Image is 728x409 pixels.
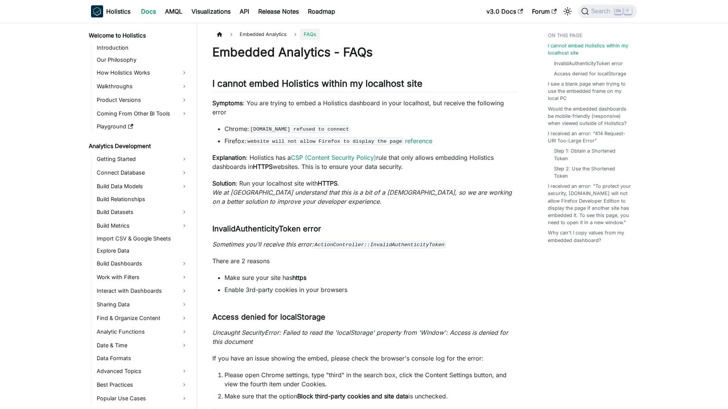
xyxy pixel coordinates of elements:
[224,124,518,133] li: Chrome:
[106,7,130,16] b: Holistics
[235,5,254,17] a: API
[224,392,518,401] li: Make sure that the option is unchecked.
[94,80,190,92] a: Walkthroughs
[94,194,190,204] a: Build Relationships
[94,271,190,283] a: Work with Filters
[212,240,446,248] em: Sometimes you'll receive this error:
[187,5,235,17] a: Visualizations
[292,274,306,281] strong: https
[554,147,629,162] a: Step 1: Obtain a Shortened Token
[94,121,190,132] a: Playground
[624,8,632,14] kbd: K
[212,180,235,187] strong: Solution
[94,42,190,53] a: Introduction
[548,80,632,102] a: I saw a blank page when trying to use the embedded frame on my local PC
[212,45,518,60] h1: Embedded Analytics - FAQs
[554,165,629,180] a: Step 2: Use the Shortened Token
[253,163,273,170] strong: HTTPS
[548,229,632,244] a: Why can't I copy values from my embedded dashboard?
[318,180,337,187] strong: HTTPS
[212,224,518,234] h3: InvalidAuthenticityToken error
[94,353,190,364] a: Data Formats
[160,5,187,17] a: AMQL
[212,98,518,117] p: : You are trying to embed a Holistics dashboard in your localhost, but receive the following error
[254,5,303,17] a: Release Notes
[548,105,632,127] a: Would the embedded dashboards be mobile-friendly (responsive) when viewed outside of Holistics?
[212,329,508,345] em: Uncaught SecurityError: Failed to read the 'localStorage' property from 'Window': Access is denie...
[224,273,518,282] li: Make sure your site has
[94,206,190,218] a: Build Datasets
[94,220,190,232] a: Build Metrics
[212,29,518,40] nav: Breadcrumbs
[224,370,518,389] li: Please open Chrome settings, type "third" in the search box, click the Content Settings button, a...
[527,5,561,17] a: Forum
[94,379,190,391] a: Best Practices
[83,23,197,409] nav: Docs sidebar
[212,154,246,161] strong: Explanation
[249,125,350,133] code: [DOMAIN_NAME] refused to connect
[94,365,190,377] a: Advanced Topics
[212,29,227,40] a: Home page
[94,94,190,106] a: Product Versions
[300,29,320,40] span: FAQs
[94,326,190,338] a: Analytic Functions
[94,108,190,120] a: Coming From Other BI Tools
[212,153,518,171] p: : Holistics has a rule that only allows embedding Holistics dashboards in websites. This is to en...
[212,312,518,322] h3: Access denied for localStorage
[224,136,518,145] li: Firefox:
[94,285,190,297] a: Interact with Dashboards
[94,245,190,256] a: Explore Data
[548,183,632,226] a: I received an error: "To protect your security, [DOMAIN_NAME] will not allow Firefox Developer Ed...
[94,339,190,351] a: Date & Time
[94,167,190,179] a: Connect Database
[482,5,527,17] a: v3.0 Docs
[578,5,637,18] button: Search (Ctrl+K)
[94,55,190,65] a: Our Philosophy
[554,60,623,67] a: InvalidAuthenticityToken error
[94,312,190,324] a: Find & Organize Content
[303,5,340,17] a: Roadmap
[554,70,626,77] a: Access denied for localStorage
[314,241,446,248] code: ActionController::InvalidAuthenticityToken
[291,154,376,161] a: CSP (Content Security Policy)
[212,78,518,92] h2: I cannot embed Holistics within my localhost site
[94,180,190,192] a: Build Data Models
[212,179,518,206] p: : Run your localhost site with .
[91,5,103,17] img: Holistics
[236,29,290,40] span: Embedded Analytics
[212,354,518,363] p: If you have an issue showing the embed, please check the browser's console log for the error:
[548,130,632,144] a: I received an error: “414 Request-URI Too-Large Error”
[94,67,190,79] a: How Holistics Works
[224,285,518,294] li: Enable 3rd-party cookies in your browsers
[405,137,432,145] a: reference
[94,392,190,404] a: Popular Use Cases
[86,30,190,41] a: Welcome to Holistics
[212,99,243,107] strong: Symptoms
[297,392,408,400] strong: Block third-party cookies and site data
[94,298,190,311] a: Sharing Data
[94,258,190,270] a: Build Dashboards
[136,5,160,17] a: Docs
[212,189,512,205] em: We at [GEOGRAPHIC_DATA] understand that this is a bit of a [DEMOGRAPHIC_DATA], so we are working ...
[246,137,403,145] code: website will not allow Firefox to display the page
[212,256,518,265] p: There are 2 reasons
[548,42,632,56] a: I cannot embed Holistics within my localhost site
[589,8,615,15] span: Search
[94,233,190,244] a: Import CSV & Google Sheets
[91,5,130,17] a: HolisticsHolistics
[86,141,190,151] a: Analytics Development
[94,153,190,165] a: Getting Started
[562,5,574,17] button: Switch between dark and light mode (currently light mode)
